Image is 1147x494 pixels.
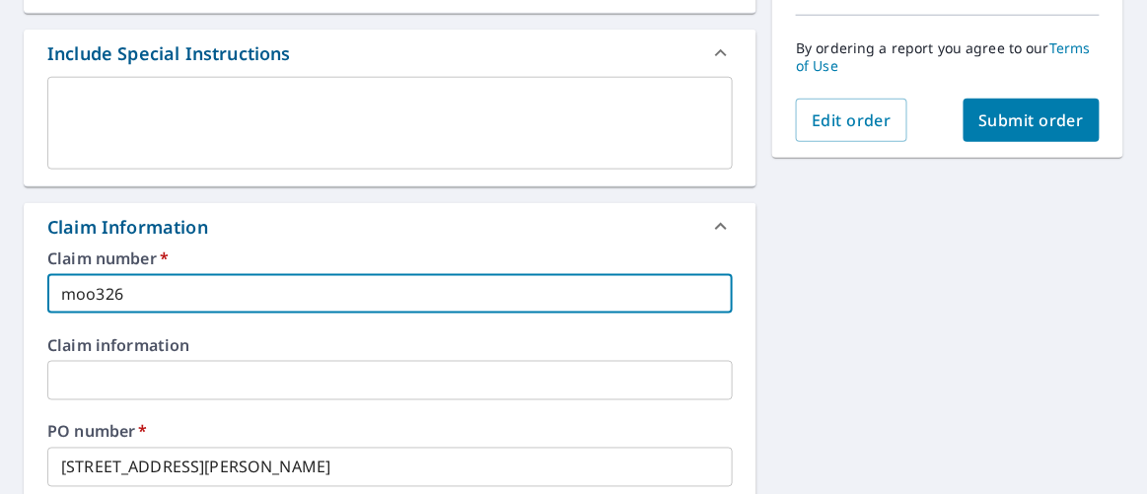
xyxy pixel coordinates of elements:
p: By ordering a report you agree to our [796,39,1100,75]
span: Submit order [979,109,1085,131]
label: Claim information [47,337,733,353]
a: Terms of Use [796,38,1091,75]
label: Claim number [47,250,733,266]
div: Claim Information [24,203,756,250]
button: Edit order [796,99,907,142]
label: PO number [47,424,733,440]
div: Claim Information [47,214,208,241]
div: Include Special Instructions [24,30,756,77]
div: Include Special Instructions [47,40,291,67]
span: Edit order [812,109,892,131]
button: Submit order [964,99,1101,142]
